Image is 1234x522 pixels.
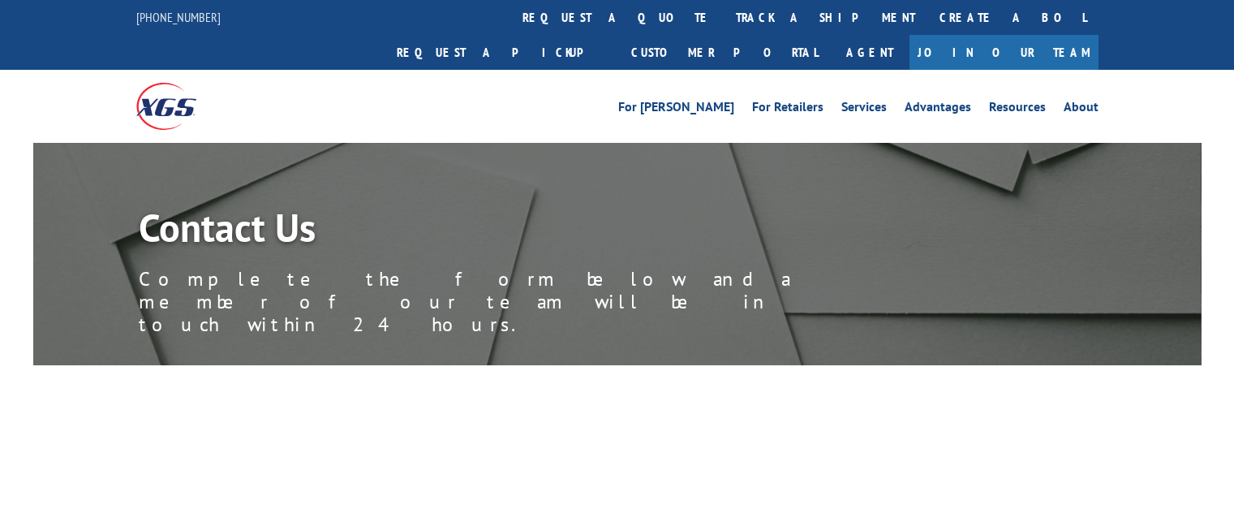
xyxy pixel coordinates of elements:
[830,35,909,70] a: Agent
[139,208,869,255] h1: Contact Us
[989,101,1046,119] a: Resources
[909,35,1099,70] a: Join Our Team
[618,101,734,119] a: For [PERSON_NAME]
[1064,101,1099,119] a: About
[841,101,887,119] a: Services
[139,268,869,336] p: Complete the form below and a member of our team will be in touch within 24 hours.
[752,101,823,119] a: For Retailers
[905,101,971,119] a: Advantages
[385,35,619,70] a: Request a pickup
[136,9,221,25] a: [PHONE_NUMBER]
[619,35,830,70] a: Customer Portal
